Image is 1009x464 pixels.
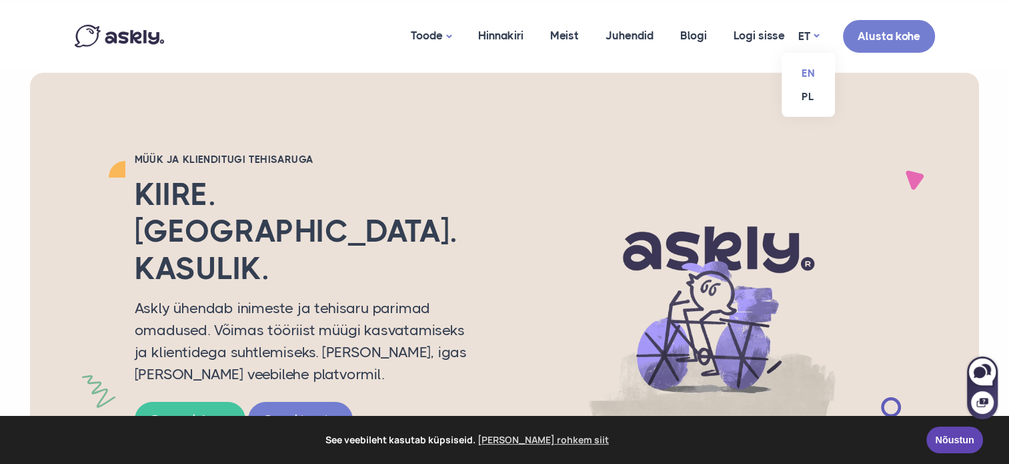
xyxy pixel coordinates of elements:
p: Askly ühendab inimeste ja tehisaru parimad omadused. Võimas tööriist müügi kasvatamiseks ja klien... [135,297,481,385]
a: Toode [397,3,465,69]
a: EN [782,61,835,85]
a: learn more about cookies [475,430,611,450]
img: AI multilingual chat [501,181,922,444]
a: Juhendid [592,3,667,68]
a: Nõustun [926,427,983,453]
iframe: Askly chat [966,354,999,421]
h2: Müük ja klienditugi tehisaruga [135,153,481,166]
span: See veebileht kasutab küpsiseid. [19,430,917,450]
a: Proovi tasuta [248,402,353,437]
a: Logi sisse [720,3,798,68]
a: Blogi [667,3,720,68]
a: Hinnakiri [465,3,537,68]
a: PL [782,85,835,108]
a: Alusta kohe [843,20,935,53]
a: ET [798,27,819,46]
h2: Kiire. [GEOGRAPHIC_DATA]. Kasulik. [135,176,481,287]
a: Broneeri demo [135,402,245,437]
a: Meist [537,3,592,68]
img: Askly [75,25,164,47]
